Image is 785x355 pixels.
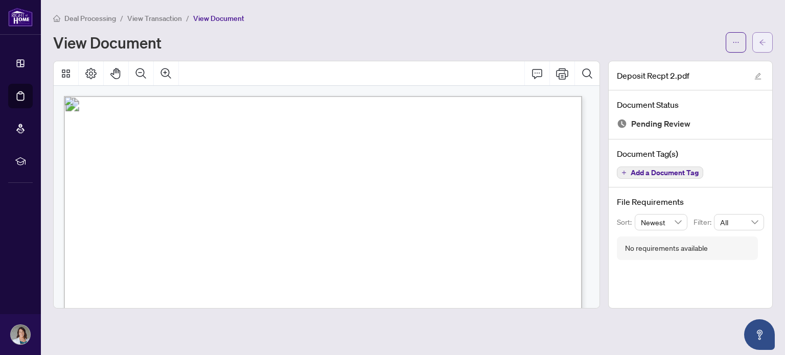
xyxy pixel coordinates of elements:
[617,196,764,208] h4: File Requirements
[720,215,758,230] span: All
[127,14,182,23] span: View Transaction
[53,34,161,51] h1: View Document
[732,39,740,46] span: ellipsis
[11,325,30,344] img: Profile Icon
[64,14,116,23] span: Deal Processing
[641,215,682,230] span: Newest
[617,148,764,160] h4: Document Tag(s)
[754,73,761,80] span: edit
[617,119,627,129] img: Document Status
[625,243,708,254] div: No requirements available
[617,167,703,179] button: Add a Document Tag
[617,99,764,111] h4: Document Status
[694,217,714,228] p: Filter:
[621,170,627,175] span: plus
[744,319,775,350] button: Open asap
[53,15,60,22] span: home
[8,8,33,27] img: logo
[120,12,123,24] li: /
[631,117,690,131] span: Pending Review
[193,14,244,23] span: View Document
[631,169,699,176] span: Add a Document Tag
[759,39,766,46] span: arrow-left
[617,69,689,82] span: Deposit Recpt 2.pdf
[617,217,635,228] p: Sort:
[186,12,189,24] li: /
